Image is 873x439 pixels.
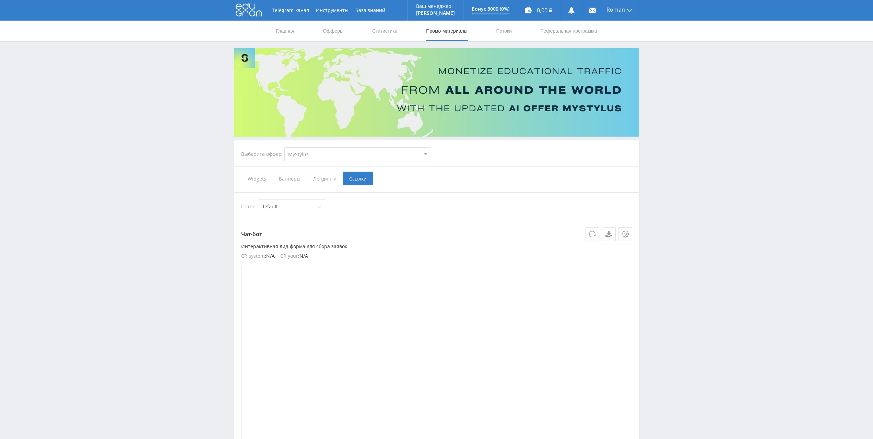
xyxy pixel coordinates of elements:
[322,21,344,41] a: Офферы
[275,21,295,41] a: Главная
[272,172,307,185] span: Баннеры
[371,21,398,41] a: Статистика
[416,10,455,16] p: [PERSON_NAME]
[280,253,298,259] span: CR your
[586,227,599,241] button: Обновить
[241,172,272,185] span: Widgets
[425,21,468,41] a: Промо-материалы
[540,21,598,41] a: Реферальная программа
[241,227,632,241] p: Чат-бот
[280,253,308,259] li: : N/A
[241,253,275,259] li: : N/A
[618,227,632,241] button: Настройки
[307,172,343,185] span: Лендинги
[606,7,625,12] span: Roman
[241,151,284,157] div: Выберите оффер
[602,227,616,241] a: Скачать
[472,6,509,12] p: Бонус 3000 (0%)
[495,21,512,41] a: Потоки
[343,172,373,185] span: Ссылки
[241,244,632,249] p: Интерактивная лид-форма для сбора заявок
[234,48,639,137] img: Banner
[416,3,455,9] p: Ваш менеджер:
[241,199,632,213] div: Поток
[241,253,265,259] span: CR system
